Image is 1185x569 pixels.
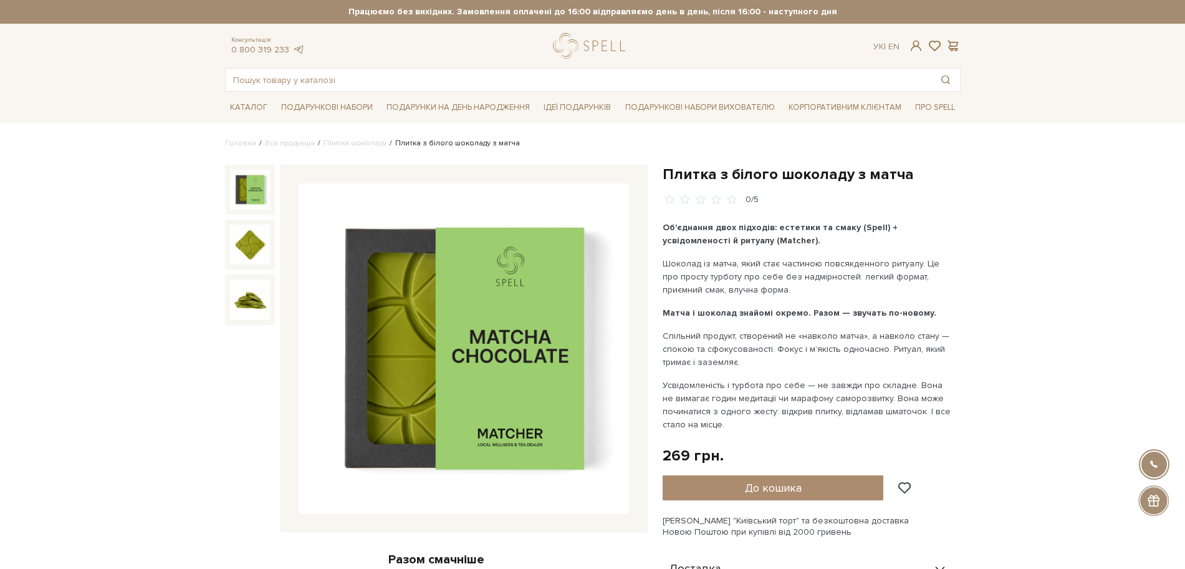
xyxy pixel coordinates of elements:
[231,44,289,55] a: 0 800 319 233
[225,98,272,117] a: Каталог
[225,139,256,148] a: Головна
[746,194,759,206] div: 0/5
[226,69,931,91] input: Пошук товару у каталозі
[553,33,631,59] a: logo
[663,165,961,184] h1: Плитка з білого шоколаду з матча
[276,98,378,117] a: Подарункові набори
[299,183,629,514] img: Плитка з білого шоколаду з матча
[873,41,900,52] div: Ук
[663,446,724,465] div: 269 грн.
[225,552,648,568] div: Разом смачніше
[292,44,305,55] a: telegram
[745,481,802,495] span: До кошика
[381,98,535,117] a: Подарунки на День народження
[230,280,270,319] img: Плитка з білого шоколаду з матча
[231,36,305,44] span: Консультація:
[663,475,884,500] button: До кошика
[230,225,270,265] img: Плитка з білого шоколаду з матча
[539,98,616,117] a: Ідеї подарунків
[620,97,780,118] a: Подарункові набори вихователю
[663,329,955,369] p: Спільний продукт, створений не «навколо матча», а навколо стану — спокою та сфокусованості. Фокус...
[663,515,961,538] div: [PERSON_NAME] "Київський торт" та безкоштовна доставка Новою Поштою при купівлі від 2000 гривень
[888,41,900,52] a: En
[225,6,961,17] strong: Працюємо без вихідних. Замовлення оплачені до 16:00 відправляємо день в день, після 16:00 - насту...
[324,139,386,148] a: Плитки шоколаду
[386,138,520,149] li: Плитка з білого шоколаду з матча
[784,97,906,118] a: Корпоративним клієнтам
[663,257,955,296] p: Шоколад із матча, який стає частиною повсякденного ритуалу. Це про просту турботу про себе без на...
[230,170,270,210] img: Плитка з білого шоколаду з матча
[663,222,898,246] b: Об'єднання двох підходів: естетики та смаку (Spell) + усвідомленості й ритуалу (Matcher).
[663,308,936,318] b: Матча і шоколад знайомі окремо. Разом — звучать по-новому.
[910,98,960,117] a: Про Spell
[663,379,955,431] p: Усвідомленість і турбота про себе — не завжди про складне. Вона не вимагає годин медитації чи мар...
[884,41,886,52] span: |
[265,139,315,148] a: Вся продукція
[931,69,960,91] button: Пошук товару у каталозі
